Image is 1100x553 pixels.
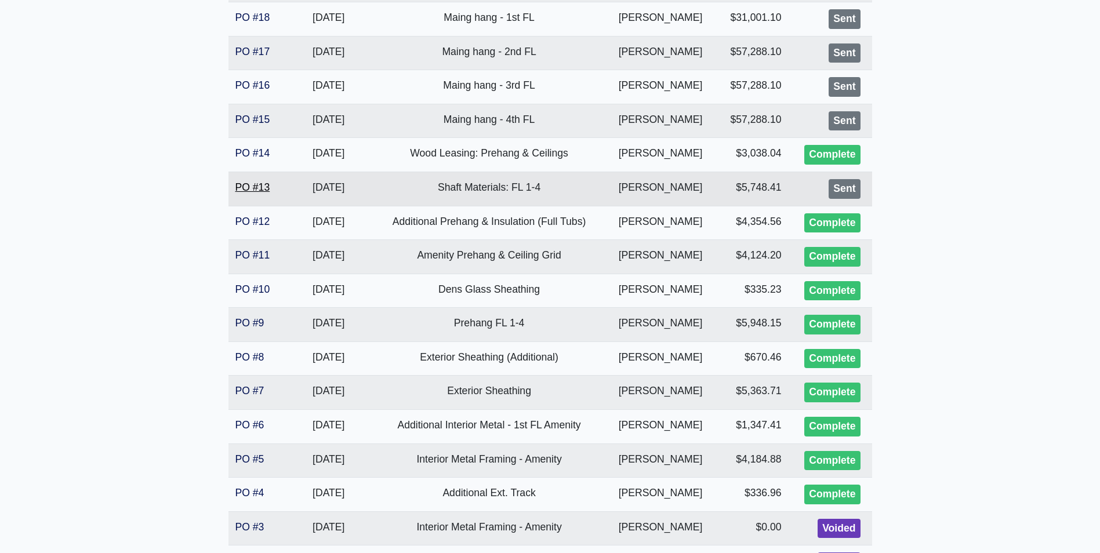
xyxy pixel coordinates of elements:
td: [PERSON_NAME] [605,206,715,240]
td: [DATE] [285,70,373,104]
td: Exterior Sheathing [373,376,605,410]
a: PO #17 [235,46,270,57]
td: [PERSON_NAME] [605,410,715,444]
td: $5,748.41 [716,172,789,206]
td: [DATE] [285,2,373,36]
div: Sent [829,9,860,29]
a: PO #16 [235,79,270,91]
div: Complete [804,383,860,402]
td: Interior Metal Framing - Amenity [373,511,605,545]
td: [PERSON_NAME] [605,2,715,36]
td: Prehang FL 1-4 [373,308,605,342]
div: Complete [804,315,860,334]
td: [DATE] [285,376,373,410]
td: [PERSON_NAME] [605,376,715,410]
a: PO #18 [235,12,270,23]
a: PO #12 [235,216,270,227]
a: PO #7 [235,385,264,396]
td: [DATE] [285,443,373,478]
td: [DATE] [285,206,373,240]
div: Complete [804,485,860,504]
div: Complete [804,247,860,267]
td: $31,001.10 [716,2,789,36]
a: PO #15 [235,114,270,125]
td: [DATE] [285,274,373,308]
td: $4,354.56 [716,206,789,240]
td: $4,184.88 [716,443,789,478]
td: Exterior Sheathing (Additional) [373,341,605,376]
td: [DATE] [285,511,373,545]
a: PO #13 [235,181,270,193]
div: Sent [829,111,860,131]
td: [DATE] [285,138,373,172]
td: [DATE] [285,410,373,444]
td: Interior Metal Framing - Amenity [373,443,605,478]
div: Complete [804,451,860,471]
td: [DATE] [285,308,373,342]
div: Sent [829,77,860,97]
a: PO #9 [235,317,264,329]
td: Maing hang - 4th FL [373,104,605,138]
td: [PERSON_NAME] [605,172,715,206]
td: Wood Leasing: Prehang & Ceilings [373,138,605,172]
td: [PERSON_NAME] [605,104,715,138]
a: PO #14 [235,147,270,159]
td: [DATE] [285,341,373,376]
div: Complete [804,281,860,301]
td: [PERSON_NAME] [605,70,715,104]
div: Sent [829,43,860,63]
td: [DATE] [285,240,373,274]
td: $5,363.71 [716,376,789,410]
td: [PERSON_NAME] [605,511,715,545]
td: $57,288.10 [716,36,789,70]
td: $670.46 [716,341,789,376]
td: [PERSON_NAME] [605,240,715,274]
td: Amenity Prehang & Ceiling Grid [373,240,605,274]
a: PO #10 [235,283,270,295]
td: $5,948.15 [716,308,789,342]
td: [DATE] [285,478,373,512]
td: Dens Glass Sheathing [373,274,605,308]
div: Voided [818,519,860,539]
a: PO #6 [235,419,264,431]
a: PO #8 [235,351,264,363]
td: $336.96 [716,478,789,512]
div: Complete [804,145,860,165]
td: $0.00 [716,511,789,545]
td: [DATE] [285,172,373,206]
td: [PERSON_NAME] [605,308,715,342]
div: Sent [829,179,860,199]
td: Shaft Materials: FL 1-4 [373,172,605,206]
td: [PERSON_NAME] [605,274,715,308]
div: Complete [804,417,860,436]
td: [PERSON_NAME] [605,138,715,172]
td: [DATE] [285,104,373,138]
td: Maing hang - 1st FL [373,2,605,36]
a: PO #5 [235,453,264,465]
td: Additional Interior Metal - 1st FL Amenity [373,410,605,444]
td: [PERSON_NAME] [605,341,715,376]
div: Complete [804,349,860,369]
td: Maing hang - 2nd FL [373,36,605,70]
td: Additional Prehang & Insulation (Full Tubs) [373,206,605,240]
td: Additional Ext. Track [373,478,605,512]
td: [PERSON_NAME] [605,478,715,512]
div: Complete [804,213,860,233]
td: [PERSON_NAME] [605,443,715,478]
td: Maing hang - 3rd FL [373,70,605,104]
a: PO #4 [235,487,264,499]
a: PO #11 [235,249,270,261]
td: [DATE] [285,36,373,70]
td: $57,288.10 [716,104,789,138]
td: $335.23 [716,274,789,308]
td: $57,288.10 [716,70,789,104]
td: $4,124.20 [716,240,789,274]
td: $1,347.41 [716,410,789,444]
a: PO #3 [235,521,264,533]
td: [PERSON_NAME] [605,36,715,70]
td: $3,038.04 [716,138,789,172]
